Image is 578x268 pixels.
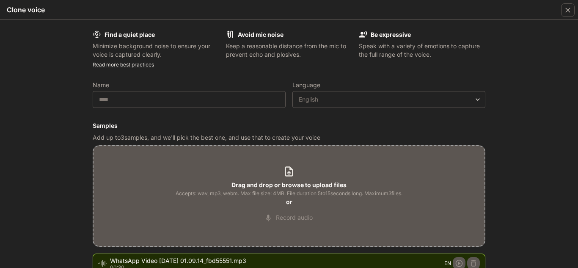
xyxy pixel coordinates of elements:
[7,5,45,14] h5: Clone voice
[176,189,402,198] span: Accepts: wav, mp3, webm. Max file size: 4MB. File duration 5 to 15 seconds long. Maximum 3 files.
[286,198,292,205] b: or
[293,95,485,104] div: English
[371,31,411,38] b: Be expressive
[292,82,320,88] p: Language
[110,257,444,265] span: WhatsApp Video [DATE] 01.09.14_fbd55551.mp3
[93,133,485,142] p: Add up to 3 samples, and we'll pick the best one, and use that to create your voice
[93,61,154,68] a: Read more best practices
[226,42,352,59] p: Keep a reasonable distance from the mic to prevent echo and plosives.
[93,122,485,130] h6: Samples
[299,95,471,104] div: English
[231,181,347,188] b: Drag and drop or browse to upload files
[93,42,219,59] p: Minimize background noise to ensure your voice is captured clearly.
[93,82,109,88] p: Name
[238,31,283,38] b: Avoid mic noise
[359,42,485,59] p: Speak with a variety of emotions to capture the full range of the voice.
[105,31,155,38] b: Find a quiet place
[444,259,451,268] span: EN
